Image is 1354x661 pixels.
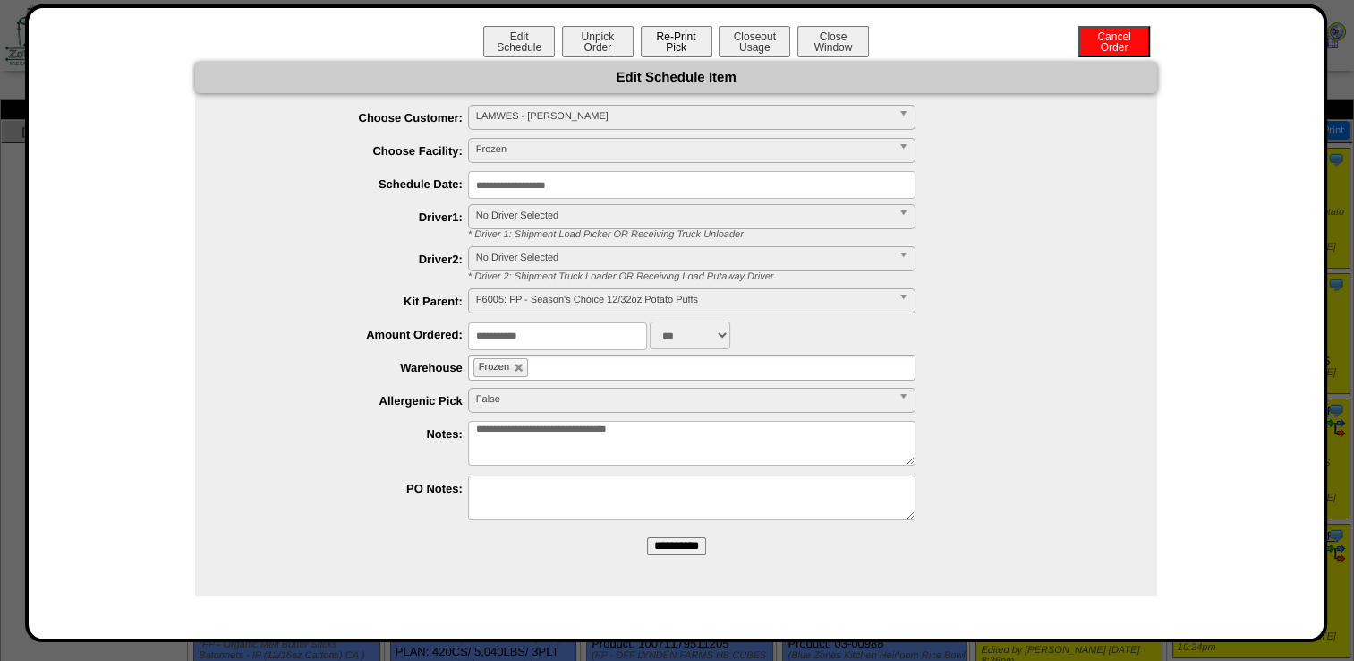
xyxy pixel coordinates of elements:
[476,247,891,269] span: No Driver Selected
[231,427,468,441] label: Notes:
[719,26,790,57] button: CloseoutUsage
[476,139,891,160] span: Frozen
[476,205,891,227] span: No Driver Selected
[231,177,468,191] label: Schedule Date:
[231,253,468,266] label: Driver2:
[1078,26,1150,57] button: CancelOrder
[231,394,468,408] label: Allergenic Pick
[231,210,468,224] label: Driver1:
[231,482,468,495] label: PO Notes:
[455,229,1157,240] div: * Driver 1: Shipment Load Picker OR Receiving Truck Unloader
[231,111,468,124] label: Choose Customer:
[483,26,555,57] button: EditSchedule
[231,144,468,158] label: Choose Facility:
[562,26,634,57] button: UnpickOrder
[231,361,468,374] label: Warehouse
[797,26,869,57] button: CloseWindow
[476,389,891,410] span: False
[231,295,468,308] label: Kit Parent:
[231,328,468,341] label: Amount Ordered:
[195,62,1157,93] div: Edit Schedule Item
[476,289,891,311] span: F6005: FP - Season's Choice 12/32oz Potato Puffs
[476,106,891,127] span: LAMWES - [PERSON_NAME]
[455,271,1157,282] div: * Driver 2: Shipment Truck Loader OR Receiving Load Putaway Driver
[641,26,712,57] button: Re-PrintPick
[796,40,871,54] a: CloseWindow
[479,362,509,373] span: Frozen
